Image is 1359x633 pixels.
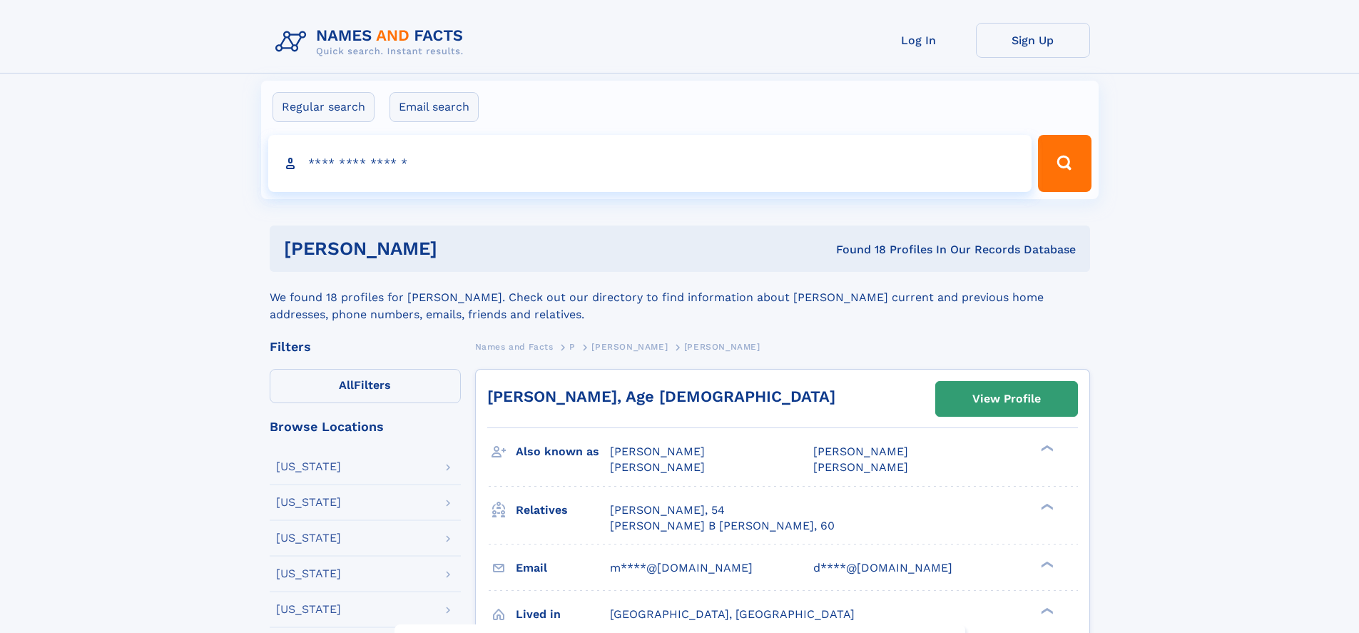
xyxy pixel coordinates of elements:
span: [PERSON_NAME] [610,460,705,474]
a: [PERSON_NAME] [591,338,668,355]
div: [US_STATE] [276,568,341,579]
h3: Lived in [516,602,610,627]
a: Log In [862,23,976,58]
div: Filters [270,340,461,353]
label: Regular search [273,92,375,122]
span: [PERSON_NAME] [684,342,760,352]
div: [US_STATE] [276,461,341,472]
div: ❯ [1037,559,1054,569]
a: Sign Up [976,23,1090,58]
span: All [339,378,354,392]
img: Logo Names and Facts [270,23,475,61]
span: [PERSON_NAME] [610,445,705,458]
div: Browse Locations [270,420,461,433]
span: [PERSON_NAME] [591,342,668,352]
span: [PERSON_NAME] [813,445,908,458]
h1: [PERSON_NAME] [284,240,637,258]
div: ❯ [1037,444,1054,453]
div: [US_STATE] [276,497,341,508]
input: search input [268,135,1032,192]
div: View Profile [972,383,1041,415]
span: [PERSON_NAME] [813,460,908,474]
h3: Also known as [516,440,610,464]
h3: Relatives [516,498,610,522]
button: Search Button [1038,135,1091,192]
span: P [569,342,576,352]
h3: Email [516,556,610,580]
label: Filters [270,369,461,403]
span: [GEOGRAPHIC_DATA], [GEOGRAPHIC_DATA] [610,607,855,621]
div: ❯ [1037,606,1054,615]
div: ❯ [1037,502,1054,511]
a: Names and Facts [475,338,554,355]
a: [PERSON_NAME] B [PERSON_NAME], 60 [610,518,835,534]
div: [US_STATE] [276,604,341,615]
div: Found 18 Profiles In Our Records Database [636,242,1076,258]
a: [PERSON_NAME], Age [DEMOGRAPHIC_DATA] [487,388,835,405]
label: Email search [390,92,479,122]
div: We found 18 profiles for [PERSON_NAME]. Check out our directory to find information about [PERSON... [270,272,1090,323]
a: View Profile [936,382,1077,416]
div: [US_STATE] [276,532,341,544]
a: [PERSON_NAME], 54 [610,502,725,518]
a: P [569,338,576,355]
